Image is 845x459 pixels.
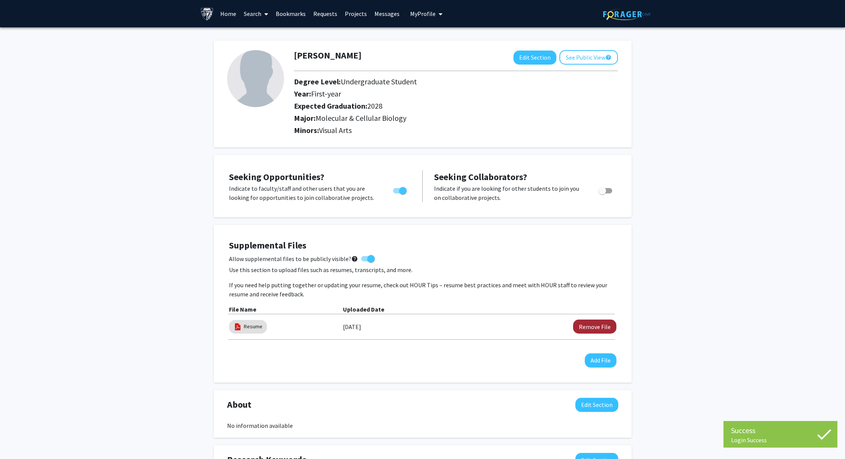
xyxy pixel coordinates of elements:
a: Messages [371,0,403,27]
h1: [PERSON_NAME] [294,50,362,61]
span: Molecular & Cellular Biology [316,113,406,123]
b: Uploaded Date [343,305,384,313]
span: 2028 [367,101,382,111]
a: Resume [244,323,262,331]
b: File Name [229,305,256,313]
img: Johns Hopkins University Logo [201,7,214,21]
img: ForagerOne Logo [603,8,651,20]
a: Requests [310,0,341,27]
div: Login Success [731,436,830,444]
div: Success [731,425,830,436]
mat-icon: help [605,53,611,62]
h2: Year: [294,89,575,98]
span: Allow supplemental files to be publicly visible? [229,254,358,263]
label: [DATE] [343,320,361,333]
span: Visual Arts [319,125,352,135]
h2: Minors: [294,126,618,135]
h2: Major: [294,114,618,123]
h4: Supplemental Files [229,240,616,251]
p: Indicate to faculty/staff and other users that you are looking for opportunities to join collabor... [229,184,379,202]
img: Profile Picture [227,50,284,107]
span: First-year [311,89,341,98]
p: Use this section to upload files such as resumes, transcripts, and more. [229,265,616,274]
img: pdf_icon.png [234,323,242,331]
p: If you need help putting together or updating your resume, check out HOUR Tips – resume best prac... [229,280,616,299]
iframe: Chat [6,425,32,453]
a: Bookmarks [272,0,310,27]
h2: Degree Level: [294,77,575,86]
div: Toggle [390,184,411,195]
mat-icon: help [351,254,358,263]
button: Remove Resume File [573,320,616,334]
a: Search [240,0,272,27]
p: Indicate if you are looking for other students to join you on collaborative projects. [434,184,584,202]
a: Projects [341,0,371,27]
span: About [227,398,251,412]
a: Home [216,0,240,27]
div: Toggle [595,184,616,195]
button: See Public View [559,50,618,65]
button: Edit About [575,398,618,412]
h2: Expected Graduation: [294,101,575,111]
button: Edit Section [513,51,556,65]
div: No information available [227,421,618,430]
span: Seeking Opportunities? [229,171,324,183]
span: Seeking Collaborators? [434,171,527,183]
button: Add File [585,353,616,367]
span: My Profile [410,10,436,17]
span: Undergraduate Student [341,77,417,86]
